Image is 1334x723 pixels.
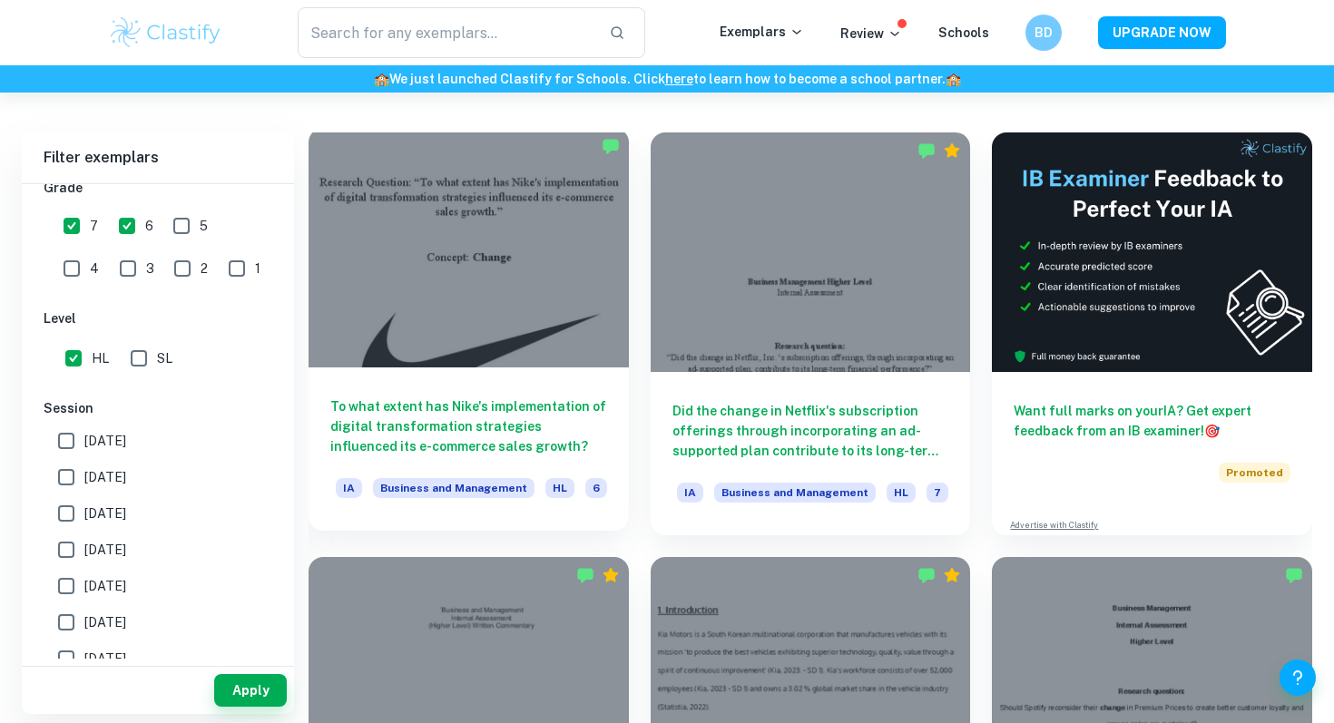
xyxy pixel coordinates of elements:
span: HL [92,348,109,368]
img: Marked [1285,566,1303,584]
h6: Did the change in Netflix's subscription offerings through incorporating an ad-supported plan con... [672,401,949,461]
span: Promoted [1219,463,1290,483]
span: 7 [90,216,98,236]
h6: To what extent has Nike's implementation of digital transformation strategies influenced its e-co... [330,396,607,456]
span: 4 [90,259,99,278]
div: Premium [943,142,961,160]
span: IA [677,483,703,503]
span: [DATE] [84,576,126,596]
span: [DATE] [84,649,126,669]
img: Thumbnail [992,132,1312,372]
span: 🏫 [946,72,961,86]
a: here [665,72,693,86]
span: 6 [585,478,607,498]
h6: Session [44,398,272,418]
a: Advertise with Clastify [1010,519,1098,532]
img: Clastify logo [108,15,223,51]
span: [DATE] [84,612,126,632]
span: 3 [146,259,154,278]
span: HL [545,478,574,498]
img: Marked [602,137,620,155]
a: Did the change in Netflix's subscription offerings through incorporating an ad-supported plan con... [651,132,971,535]
h6: Want full marks on your IA ? Get expert feedback from an IB examiner! [1014,401,1290,441]
span: Business and Management [373,478,535,498]
h6: Level [44,308,272,328]
span: [DATE] [84,431,126,451]
span: [DATE] [84,540,126,560]
span: 6 [145,216,153,236]
input: Search for any exemplars... [298,7,594,58]
button: BD [1025,15,1062,51]
button: Apply [214,674,287,707]
span: 🎯 [1204,424,1220,438]
span: [DATE] [84,503,126,523]
a: To what extent has Nike's implementation of digital transformation strategies influenced its e-co... [309,132,629,535]
span: 7 [927,483,948,503]
h6: Grade [44,178,272,198]
span: 2 [201,259,208,278]
p: Review [840,24,902,44]
h6: BD [1034,23,1054,43]
p: Exemplars [720,22,804,42]
div: Premium [602,566,620,584]
h6: Filter exemplars [22,132,294,183]
button: Help and Feedback [1280,659,1316,696]
img: Marked [917,566,936,584]
span: 5 [200,216,208,236]
span: 1 [255,259,260,278]
span: Business and Management [714,483,876,503]
span: 🏫 [374,72,389,86]
a: Want full marks on yourIA? Get expert feedback from an IB examiner!PromotedAdvertise with Clastify [992,132,1312,535]
h6: We just launched Clastify for Schools. Click to learn how to become a school partner. [4,69,1330,89]
span: [DATE] [84,467,126,487]
img: Marked [917,142,936,160]
span: IA [336,478,362,498]
span: SL [157,348,172,368]
a: Schools [938,25,989,40]
button: UPGRADE NOW [1098,16,1226,49]
img: Marked [576,566,594,584]
span: HL [887,483,916,503]
div: Premium [943,566,961,584]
